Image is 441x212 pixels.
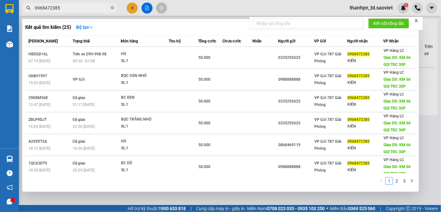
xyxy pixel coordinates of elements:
[28,81,50,85] span: 15:03 [DATE]
[314,74,341,85] span: VP Gửi 787 Giải Phóng
[401,177,408,185] li: 3
[408,177,416,185] li: Next Page
[5,4,14,14] img: logo-vxr
[198,165,210,169] span: 50.000
[383,39,399,43] span: VP Nhận
[28,103,50,107] span: 12:47 [DATE]
[384,165,411,176] span: Giao DĐ: KM 66 GỌI TRC 30P
[384,55,411,67] span: Giao DĐ: KM 66 GỌI TRC 30P
[385,177,393,185] li: 1
[401,178,408,184] a: 3
[278,120,314,127] div: 0335292625
[169,39,181,43] span: Thu hộ
[121,94,168,101] div: BC DEN
[253,18,363,28] input: Nhập số tổng đài
[111,6,114,9] span: close-circle
[347,167,383,173] div: KIÊN
[28,168,50,172] span: 10:50 [DATE]
[347,58,383,64] div: KIÊN
[384,121,411,132] span: Giao DĐ: KM 66 GỌI TRC 30P
[28,138,71,145] div: A2SYDT2A
[410,179,414,183] span: right
[121,167,168,174] div: SL: 1
[28,124,50,129] span: 16:04 [DATE]
[73,59,95,63] span: 09:30 - 07/08
[378,177,385,185] li: Previous Page
[28,146,50,151] span: 18:12 [DATE]
[121,51,168,58] div: HS
[6,41,13,48] img: warehouse-icon
[314,96,341,107] span: VP Gửi 787 Giải Phóng
[278,142,314,148] div: 0868469119
[384,158,404,162] span: VP Hàng LC
[73,52,106,56] span: Trên xe 29H-998.98
[384,92,404,97] span: VP Hàng LC
[111,5,114,11] span: close-circle
[28,116,71,123] div: ZBLP9DJT
[347,96,370,100] span: 0968472385
[73,124,94,129] span: 22:20 [DATE]
[368,18,409,28] button: Kết nối tổng đài
[121,145,168,152] div: SL: 1
[121,101,168,108] div: SL: 1
[314,139,341,151] span: VP Gửi 787 Giải Phóng
[347,39,368,43] span: Người nhận
[73,77,85,82] span: VP Gửi
[222,39,241,43] span: Chưa cước
[71,22,98,32] button: Bộ lọcdown
[35,4,109,11] input: Tìm tên, số ĐT hoặc mã đơn
[198,39,216,43] span: Tổng cước
[73,96,86,100] span: Đã giao
[384,77,411,89] span: Giao DĐ: KM 66 GỌI TRC 30P
[6,25,13,32] img: solution-icon
[384,70,404,75] span: VP Hàng LC
[198,55,210,60] span: 50.000
[347,123,383,130] div: KIÊN
[28,73,71,79] div: U68H1997
[73,139,86,144] span: Đã giao
[73,161,86,165] span: Đã giao
[73,168,94,172] span: 20:29 [DATE]
[73,146,94,151] span: 16:36 [DATE]
[278,164,314,170] div: 0988888888
[28,59,50,63] span: 07:19 [DATE]
[314,161,341,172] span: VP Gửi 787 Giải Phóng
[347,52,370,56] span: 0968472385
[121,72,168,79] div: BỌC ĐEN NHỎ
[347,79,383,86] div: KIÊN
[28,51,71,58] div: HBDGD16L
[73,39,90,43] span: Trạng thái
[6,156,13,162] img: warehouse-icon
[121,79,168,86] div: SL: 1
[314,117,341,129] span: VP Gửi 787 Giải Phóng
[198,121,210,125] span: 50.000
[25,24,71,31] h3: Kết quả tìm kiếm ( 25 )
[384,99,411,110] span: Giao DĐ: KM 66 GỌI TRC 30P
[121,138,168,145] div: HS
[408,177,416,185] button: right
[28,95,71,101] div: 29KBM56E
[121,116,168,123] div: BỌC TRẮNG NHỎ
[121,123,168,130] div: SL: 1
[378,177,385,185] button: left
[73,117,86,122] span: Đã giao
[7,199,13,205] span: message
[386,178,393,184] a: 1
[414,18,419,23] span: close
[278,39,295,43] span: Người gửi
[252,39,262,43] span: Nhãn
[198,77,210,82] span: 50.000
[121,39,138,43] span: Món hàng
[384,143,411,154] span: Giao DĐ: KM 66 GỌI TRC 30P
[347,161,370,165] span: 0968472385
[28,160,71,167] div: 1QC63DT9
[384,114,404,118] span: VP Hàng LC
[76,25,93,30] strong: Bộ lọc
[314,39,326,43] span: VP Gửi
[198,99,210,103] span: 50.000
[347,117,370,122] span: 0968472385
[7,184,13,190] span: notification
[7,170,13,176] span: question-circle
[278,54,314,61] div: 0335292625
[26,6,31,10] span: search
